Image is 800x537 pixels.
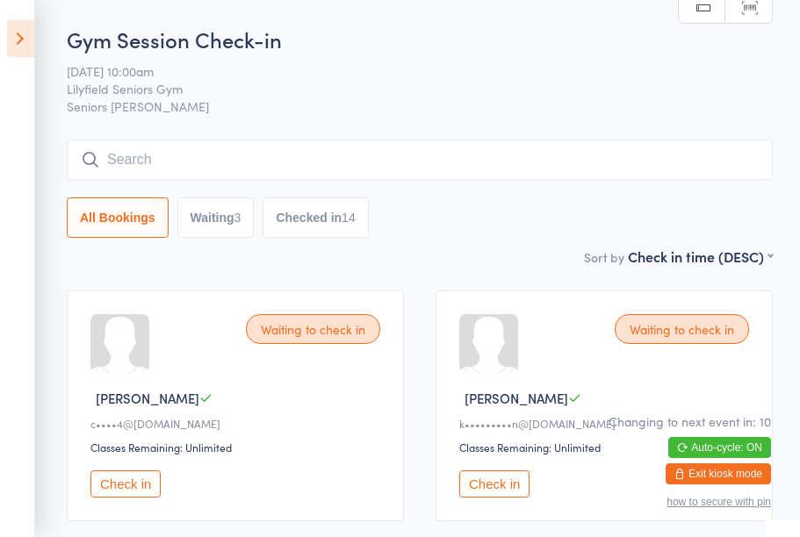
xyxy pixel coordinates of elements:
[234,211,241,225] div: 3
[459,440,754,455] div: Classes Remaining: Unlimited
[67,62,746,80] span: [DATE] 10:00am
[666,463,771,484] button: Exit kiosk mode
[668,437,771,458] button: Auto-cycle: ON
[67,197,169,238] button: All Bookings
[90,440,386,455] div: Classes Remaining: Unlimited
[90,470,161,498] button: Check in
[177,197,255,238] button: Waiting3
[465,389,568,407] span: [PERSON_NAME]
[342,211,356,225] div: 14
[90,416,386,431] div: c••••4@[DOMAIN_NAME]
[609,412,771,430] div: Changing to next event in: 10
[584,248,624,266] label: Sort by
[67,80,746,97] span: Lilyfield Seniors Gym
[459,470,530,498] button: Check in
[246,314,380,344] div: Waiting to check in
[67,140,773,180] input: Search
[96,389,199,407] span: [PERSON_NAME]
[67,97,773,115] span: Seniors [PERSON_NAME]
[667,496,771,508] button: how to secure with pin
[263,197,368,238] button: Checked in14
[67,25,773,54] h2: Gym Session Check-in
[628,247,773,266] div: Check in time (DESC)
[615,314,749,344] div: Waiting to check in
[459,416,754,431] div: k•••••••••n@[DOMAIN_NAME]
